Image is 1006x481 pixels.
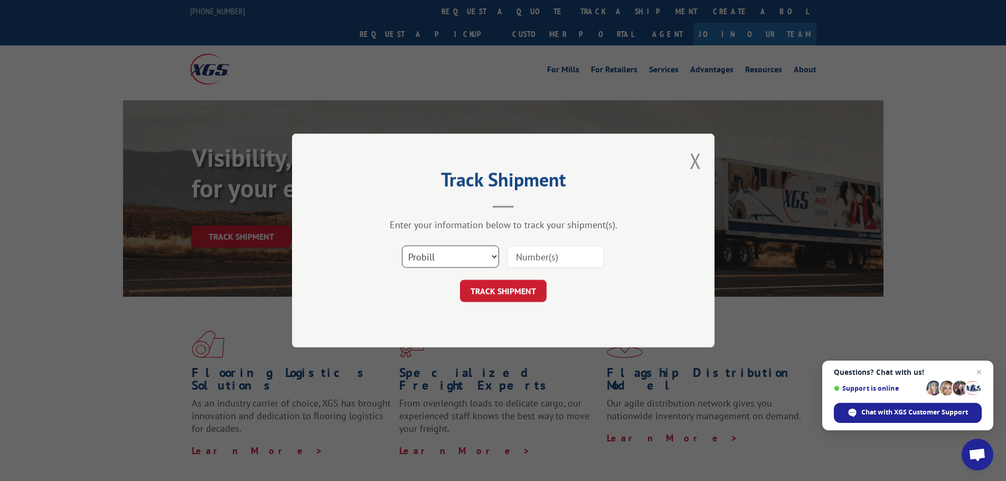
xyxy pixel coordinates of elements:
[690,147,701,175] button: Close modal
[834,368,982,376] span: Questions? Chat with us!
[861,408,968,417] span: Chat with XGS Customer Support
[973,366,985,379] span: Close chat
[345,219,662,231] div: Enter your information below to track your shipment(s).
[345,172,662,192] h2: Track Shipment
[834,384,923,392] span: Support is online
[460,280,547,302] button: TRACK SHIPMENT
[507,246,604,268] input: Number(s)
[834,403,982,423] div: Chat with XGS Customer Support
[962,439,993,470] div: Open chat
